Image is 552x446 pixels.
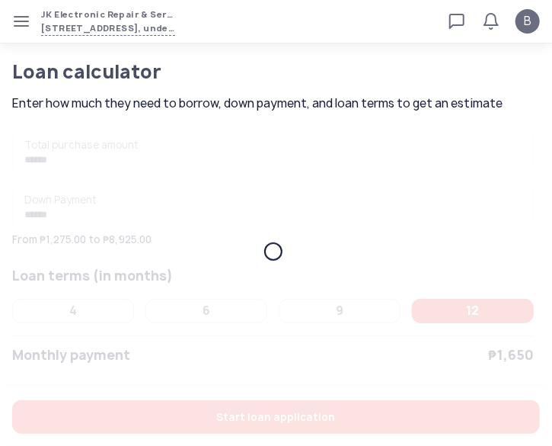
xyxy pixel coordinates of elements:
h1: Loan calculator [12,61,450,82]
span: JK Electronic Repair & Services [GEOGRAPHIC_DATA] [GEOGRAPHIC_DATA] [41,8,175,21]
span: B [524,12,531,30]
button: B [515,9,540,34]
span: [STREET_ADDRESS], undefined, [GEOGRAPHIC_DATA] [41,21,175,35]
span: Enter how much they need to borrow, down payment, and loan terms to get an estimate [12,95,540,113]
button: JK Electronic Repair & Services [GEOGRAPHIC_DATA] [GEOGRAPHIC_DATA][STREET_ADDRESS], undefined, [... [41,8,175,36]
